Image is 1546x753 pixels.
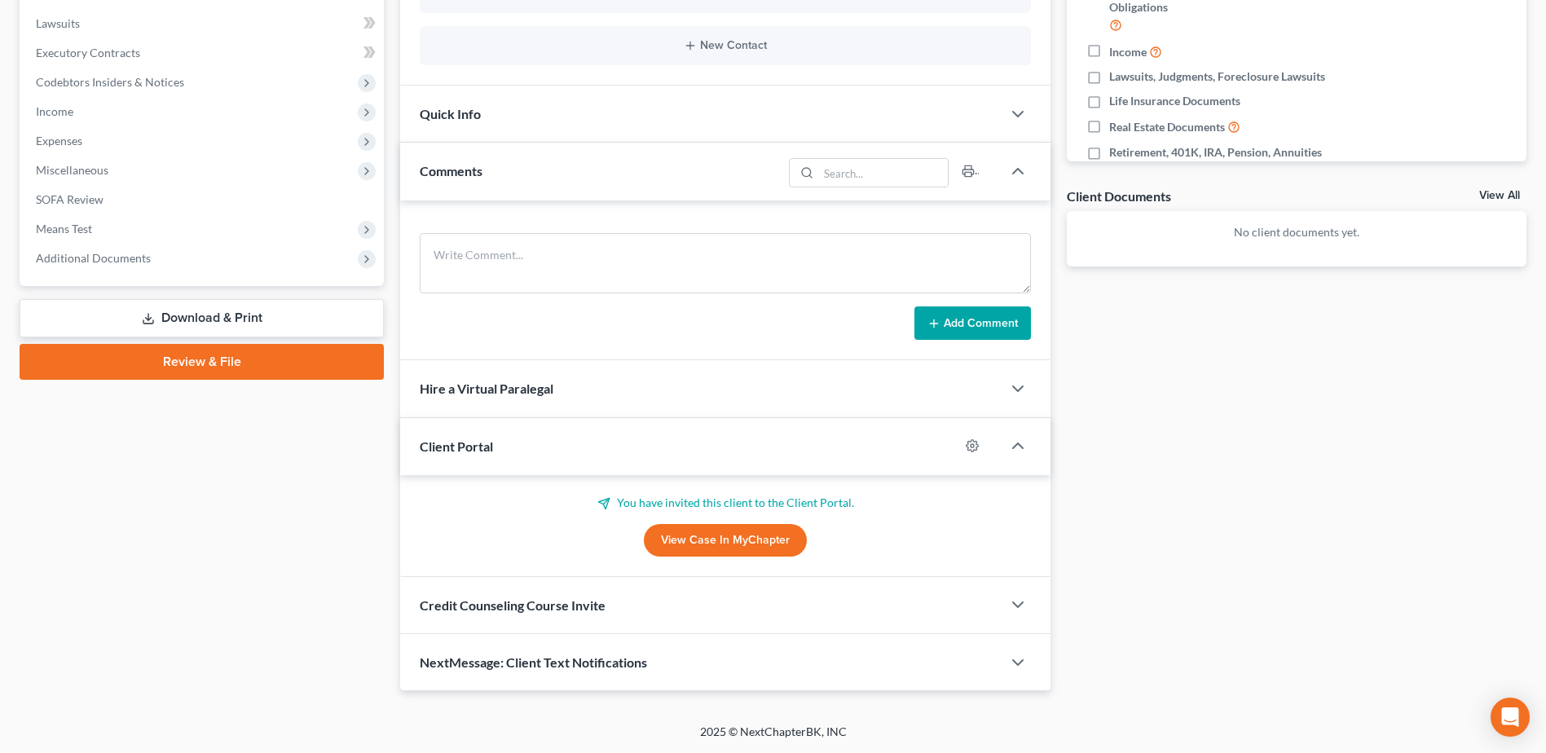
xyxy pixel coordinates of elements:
a: View Case in MyChapter [644,524,807,557]
a: Download & Print [20,299,384,337]
span: Life Insurance Documents [1109,93,1240,109]
div: Client Documents [1067,187,1171,205]
a: Lawsuits [23,9,384,38]
button: Add Comment [914,306,1031,341]
span: Lawsuits, Judgments, Foreclosure Lawsuits [1109,68,1325,85]
a: Executory Contracts [23,38,384,68]
span: Income [36,104,73,118]
p: No client documents yet. [1080,224,1513,240]
span: Comments [420,163,482,178]
a: SOFA Review [23,185,384,214]
button: New Contact [433,39,1018,52]
a: Review & File [20,344,384,380]
span: Retirement, 401K, IRA, Pension, Annuities [1109,144,1322,161]
span: Executory Contracts [36,46,140,59]
span: Additional Documents [36,251,151,265]
span: Expenses [36,134,82,148]
span: Income [1109,44,1147,60]
span: SOFA Review [36,192,104,206]
span: Miscellaneous [36,163,108,177]
span: Means Test [36,222,92,236]
span: Lawsuits [36,16,80,30]
div: 2025 © NextChapterBK, INC [309,724,1238,753]
span: Quick Info [420,106,481,121]
div: Open Intercom Messenger [1491,698,1530,737]
span: Real Estate Documents [1109,119,1225,135]
a: View All [1479,190,1520,201]
span: Client Portal [420,438,493,454]
p: You have invited this client to the Client Portal. [420,495,1031,511]
span: Hire a Virtual Paralegal [420,381,553,396]
span: Credit Counseling Course Invite [420,597,606,613]
input: Search... [818,159,948,187]
span: Codebtors Insiders & Notices [36,75,184,89]
span: NextMessage: Client Text Notifications [420,654,647,670]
